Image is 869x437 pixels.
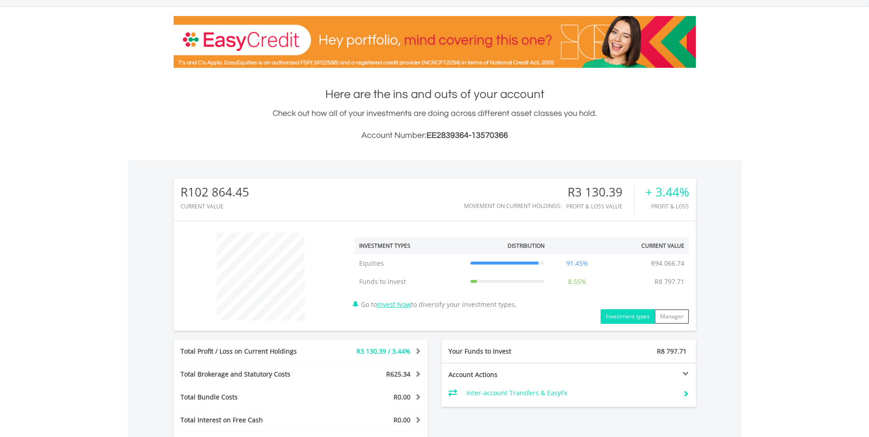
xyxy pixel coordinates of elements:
[645,203,689,209] div: Profit & Loss
[655,309,689,324] button: Manager
[605,237,689,254] th: Current Value
[657,347,687,355] span: R8 797.71
[549,273,605,291] td: 8.55%
[377,300,411,309] a: Invest Now
[174,415,322,425] div: Total Interest on Free Cash
[174,107,696,142] div: Check out how all of your investments are doing across different asset classes you hold.
[355,273,466,291] td: Funds to Invest
[601,309,655,324] button: Investment types
[174,86,696,103] h1: Here are the ins and outs of your account
[356,347,410,355] span: R3 130.39 / 3.44%
[466,386,676,400] td: Inter-account Transfers & EasyFx
[174,393,322,402] div: Total Bundle Costs
[174,16,696,68] img: EasyCredit Promotion Banner
[180,186,249,199] div: R102 864.45
[442,347,569,356] div: Your Funds to Invest
[355,254,466,273] td: Equities
[464,203,562,209] div: Movement on Current Holdings:
[180,203,249,209] div: CURRENT VALUE
[442,370,569,379] div: Account Actions
[174,347,322,356] div: Total Profit / Loss on Current Holdings
[355,237,466,254] th: Investment Types
[348,228,696,324] div: Go to to diversify your investment types.
[566,203,634,209] div: Profit & Loss Value
[646,254,689,273] td: R94 066.74
[650,273,689,291] td: R8 797.71
[645,186,689,199] div: + 3.44%
[174,370,322,379] div: Total Brokerage and Statutory Costs
[426,131,508,140] span: EE2839364-13570366
[394,415,410,424] span: R0.00
[566,186,634,199] div: R3 130.39
[394,393,410,401] span: R0.00
[174,129,696,142] h3: Account Number:
[549,254,605,273] td: 91.45%
[508,242,545,250] div: Distribution
[386,370,410,378] span: R625.34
